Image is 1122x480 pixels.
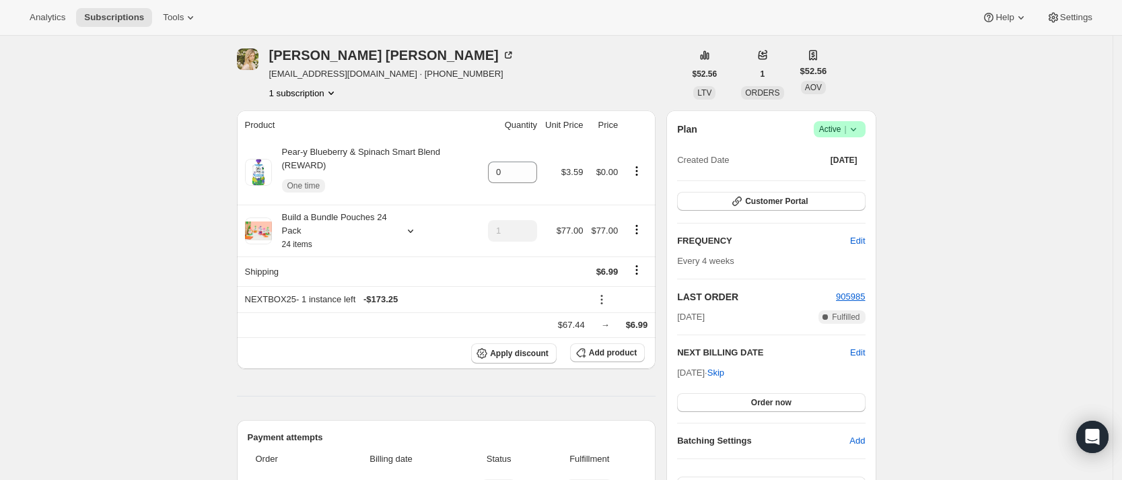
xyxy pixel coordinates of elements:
[76,8,152,27] button: Subscriptions
[844,124,846,135] span: |
[836,290,865,304] button: 905985
[163,12,184,23] span: Tools
[974,8,1035,27] button: Help
[269,86,338,100] button: Product actions
[849,434,865,448] span: Add
[596,267,619,277] span: $6.99
[287,180,320,191] span: One time
[626,164,647,178] button: Product actions
[685,65,726,83] button: $52.56
[697,88,711,98] span: LTV
[745,196,808,207] span: Customer Portal
[591,226,618,236] span: $77.00
[995,12,1014,23] span: Help
[22,8,73,27] button: Analytics
[237,48,258,70] span: Mollie Peterson
[30,12,65,23] span: Analytics
[570,343,645,362] button: Add product
[490,348,549,359] span: Apply discount
[836,292,865,302] a: 905985
[677,123,697,136] h2: Plan
[587,110,622,140] th: Price
[1060,12,1092,23] span: Settings
[805,83,822,92] span: AOV
[677,310,705,324] span: [DATE]
[484,110,541,140] th: Quantity
[269,48,515,62] div: [PERSON_NAME] [PERSON_NAME]
[471,343,557,364] button: Apply discount
[677,192,865,211] button: Customer Portal
[751,397,792,408] span: Order now
[850,346,865,359] button: Edit
[541,110,587,140] th: Unit Price
[745,88,779,98] span: ORDERS
[561,167,584,177] span: $3.59
[831,155,857,166] span: [DATE]
[1039,8,1100,27] button: Settings
[237,110,485,140] th: Product
[464,452,534,466] span: Status
[842,230,873,252] button: Edit
[626,320,648,330] span: $6.99
[589,347,637,358] span: Add product
[248,444,323,474] th: Order
[248,431,645,444] h2: Payment attempts
[677,434,849,448] h6: Batching Settings
[245,293,584,306] div: NEXTBOX25 - 1 instance left
[677,290,836,304] h2: LAST ORDER
[707,366,724,380] span: Skip
[326,452,456,466] span: Billing date
[601,318,610,332] div: →
[155,8,205,27] button: Tools
[84,12,144,23] span: Subscriptions
[542,452,637,466] span: Fulfillment
[677,346,850,359] h2: NEXT BILLING DATE
[819,123,860,136] span: Active
[832,312,860,322] span: Fulfilled
[677,393,865,412] button: Order now
[282,240,312,249] small: 24 items
[237,256,485,286] th: Shipping
[822,151,866,170] button: [DATE]
[596,167,619,177] span: $0.00
[850,234,865,248] span: Edit
[800,65,827,78] span: $52.56
[677,256,734,266] span: Every 4 weeks
[245,159,272,186] img: product img
[558,318,585,332] div: $67.44
[626,263,647,277] button: Shipping actions
[677,153,729,167] span: Created Date
[677,368,724,378] span: [DATE] ·
[752,65,773,83] button: 1
[761,69,765,79] span: 1
[693,69,717,79] span: $52.56
[699,362,732,384] button: Skip
[841,430,873,452] button: Add
[272,211,393,251] div: Build a Bundle Pouches 24 Pack
[363,293,398,306] span: - $173.25
[272,145,481,199] div: Pear-y Blueberry & Spinach Smart Blend (REWARD)
[269,67,515,81] span: [EMAIL_ADDRESS][DOMAIN_NAME] · [PHONE_NUMBER]
[626,222,647,237] button: Product actions
[677,234,850,248] h2: FREQUENCY
[557,226,584,236] span: $77.00
[1076,421,1109,453] div: Open Intercom Messenger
